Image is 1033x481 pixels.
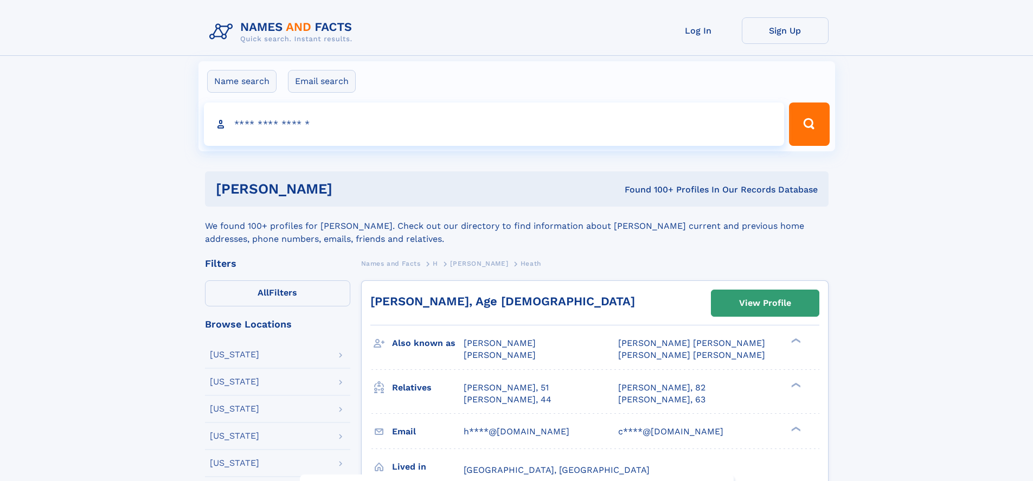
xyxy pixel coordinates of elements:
h3: Also known as [392,334,464,352]
div: [US_STATE] [210,405,259,413]
div: Found 100+ Profiles In Our Records Database [478,184,818,196]
a: H [433,256,438,270]
a: Names and Facts [361,256,421,270]
div: Filters [205,259,350,268]
span: Heath [521,260,541,267]
a: [PERSON_NAME], 63 [618,394,705,406]
div: Browse Locations [205,319,350,329]
div: [US_STATE] [210,377,259,386]
div: ❯ [788,425,801,432]
h1: [PERSON_NAME] [216,182,479,196]
label: Filters [205,280,350,306]
h3: Relatives [392,379,464,397]
span: [PERSON_NAME] [450,260,508,267]
a: [PERSON_NAME] [450,256,508,270]
span: [PERSON_NAME] [PERSON_NAME] [618,338,765,348]
div: We found 100+ profiles for [PERSON_NAME]. Check out our directory to find information about [PERS... [205,207,829,246]
a: Log In [655,17,742,44]
a: [PERSON_NAME], 82 [618,382,705,394]
label: Name search [207,70,277,93]
span: [PERSON_NAME] [464,350,536,360]
a: Sign Up [742,17,829,44]
a: [PERSON_NAME], 51 [464,382,549,394]
a: View Profile [711,290,819,316]
span: All [258,287,269,298]
a: [PERSON_NAME], Age [DEMOGRAPHIC_DATA] [370,294,635,308]
span: H [433,260,438,267]
a: [PERSON_NAME], 44 [464,394,551,406]
button: Search Button [789,102,829,146]
span: [PERSON_NAME] [464,338,536,348]
div: [US_STATE] [210,350,259,359]
img: Logo Names and Facts [205,17,361,47]
div: [US_STATE] [210,459,259,467]
div: [US_STATE] [210,432,259,440]
div: View Profile [739,291,791,316]
h3: Lived in [392,458,464,476]
div: ❯ [788,381,801,388]
div: ❯ [788,337,801,344]
input: search input [204,102,785,146]
h3: Email [392,422,464,441]
span: [GEOGRAPHIC_DATA], [GEOGRAPHIC_DATA] [464,465,650,475]
label: Email search [288,70,356,93]
span: [PERSON_NAME] [PERSON_NAME] [618,350,765,360]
